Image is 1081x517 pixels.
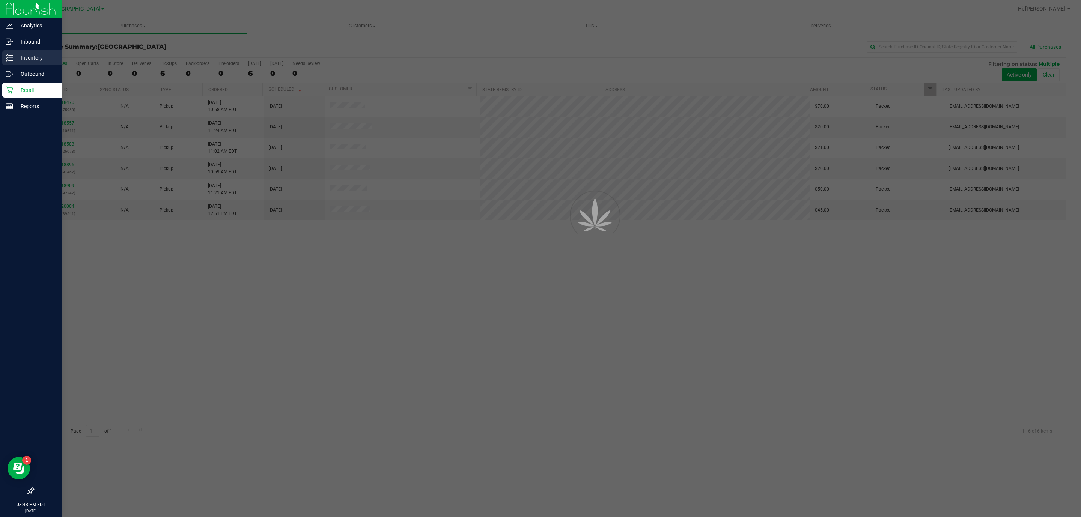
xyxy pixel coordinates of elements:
[6,102,13,110] inline-svg: Reports
[13,86,58,95] p: Retail
[3,501,58,508] p: 03:48 PM EDT
[22,456,31,465] iframe: Resource center unread badge
[6,54,13,62] inline-svg: Inventory
[6,22,13,29] inline-svg: Analytics
[3,508,58,514] p: [DATE]
[8,457,30,479] iframe: Resource center
[13,53,58,62] p: Inventory
[13,37,58,46] p: Inbound
[13,102,58,111] p: Reports
[13,21,58,30] p: Analytics
[13,69,58,78] p: Outbound
[6,38,13,45] inline-svg: Inbound
[6,86,13,94] inline-svg: Retail
[6,70,13,78] inline-svg: Outbound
